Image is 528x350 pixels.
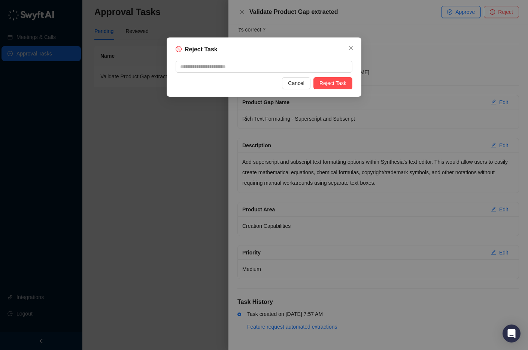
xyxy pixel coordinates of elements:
button: Close [345,42,357,54]
span: close [348,45,354,51]
span: stop [176,46,182,52]
button: Cancel [282,77,310,89]
div: Open Intercom Messenger [503,325,521,343]
span: Cancel [288,79,304,87]
button: Reject Task [313,77,352,89]
span: Reject Task [319,79,346,87]
h5: Reject Task [185,45,218,54]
